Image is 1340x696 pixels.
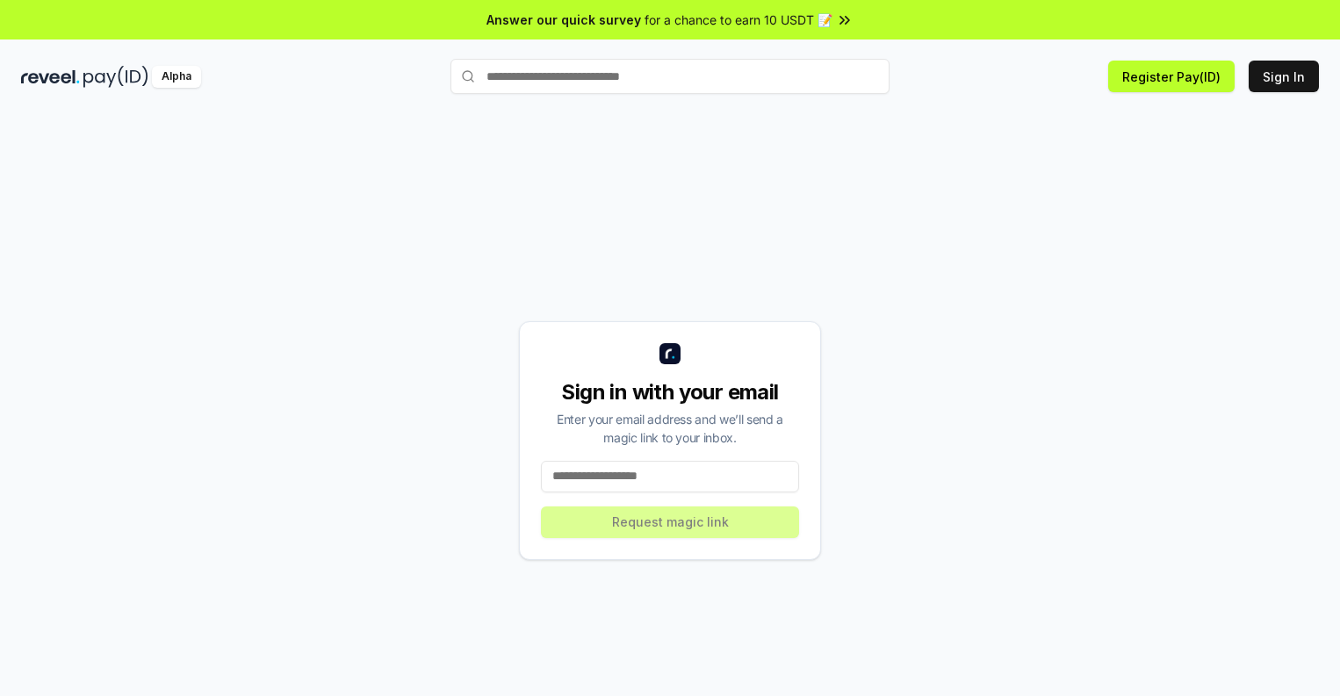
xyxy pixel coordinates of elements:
span: Answer our quick survey [486,11,641,29]
img: pay_id [83,66,148,88]
button: Sign In [1249,61,1319,92]
div: Alpha [152,66,201,88]
span: for a chance to earn 10 USDT 📝 [645,11,832,29]
img: reveel_dark [21,66,80,88]
div: Enter your email address and we’ll send a magic link to your inbox. [541,410,799,447]
div: Sign in with your email [541,378,799,406]
img: logo_small [659,343,681,364]
button: Register Pay(ID) [1108,61,1235,92]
